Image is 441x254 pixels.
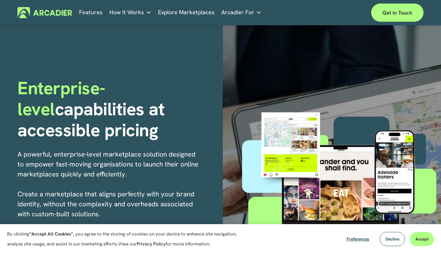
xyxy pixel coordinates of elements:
[17,149,201,239] p: A powerful, enterprise-level marketplace solution designed to empower fast-moving organisations t...
[385,236,399,242] span: Decline
[109,7,152,18] a: folder dropdown
[221,7,254,17] span: Arcadier For
[17,97,169,142] strong: capabilities at accessible pricing
[341,232,375,246] button: Preferences
[371,4,424,22] a: Get in touch
[405,220,441,254] iframe: Chat Widget
[158,7,215,18] a: Explore Marketplaces
[17,7,72,18] img: Arcadier
[380,232,405,246] button: Decline
[109,7,144,17] span: How It Works
[7,229,239,249] p: By clicking , you agree to the storing of cookies on your device to enhance site navigation, anal...
[347,236,369,242] span: Preferences
[79,7,103,18] a: Features
[137,241,166,247] a: Privacy Policy
[29,231,73,237] strong: “Accept All Cookies”
[221,7,262,18] a: folder dropdown
[17,76,105,121] span: Enterprise-level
